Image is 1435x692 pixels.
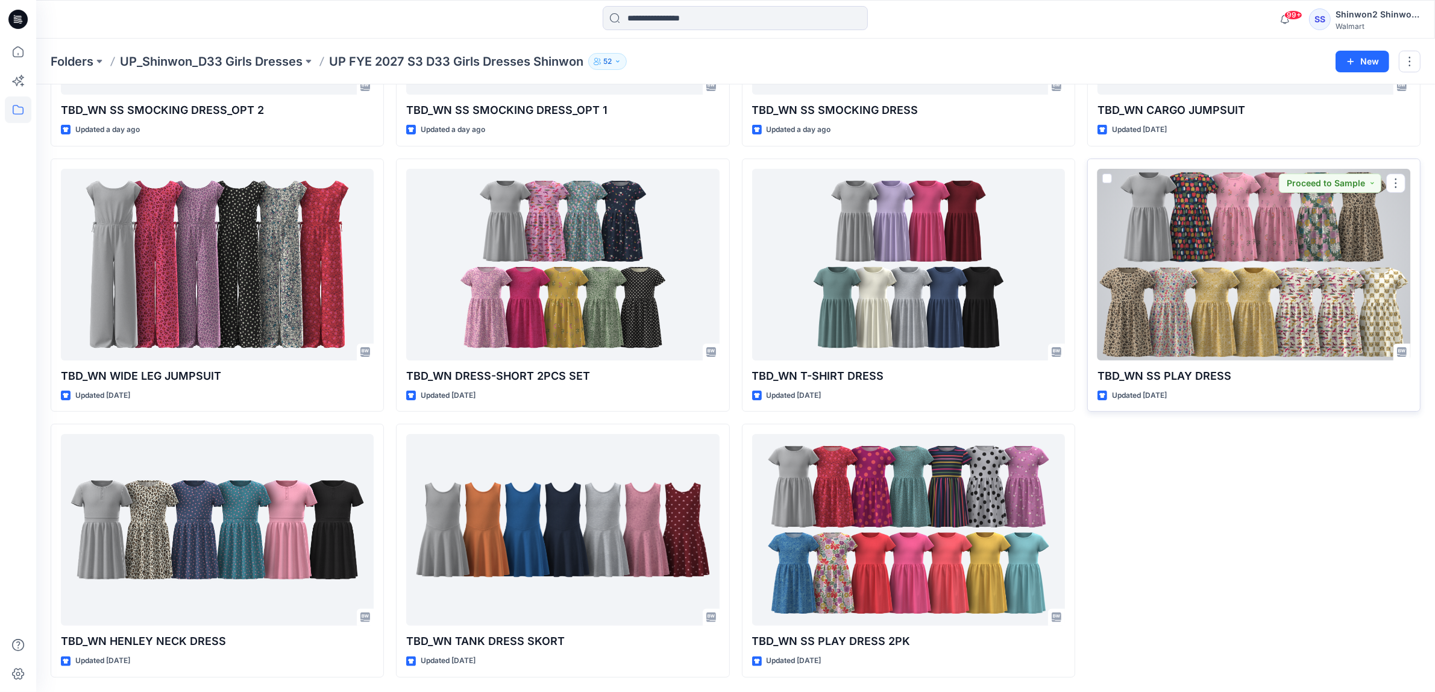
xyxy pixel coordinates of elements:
a: TBD_WN SS PLAY DRESS 2PK [752,434,1065,626]
button: New [1336,51,1389,72]
p: TBD_WN SS PLAY DRESS [1097,368,1410,385]
a: Folders [51,53,93,70]
p: Updated [DATE] [421,655,476,667]
p: TBD_WN TANK DRESS SKORT [406,633,719,650]
p: TBD_WN HENLEY NECK DRESS [61,633,374,650]
a: TBD_WN HENLEY NECK DRESS [61,434,374,626]
p: 52 [603,55,612,68]
p: TBD_WN CARGO JUMPSUIT [1097,102,1410,119]
p: Updated a day ago [767,124,831,136]
p: Updated [DATE] [767,389,821,402]
p: TBD_WN SS SMOCKING DRESS_OPT 1 [406,102,719,119]
p: Updated [DATE] [1112,389,1167,402]
p: UP FYE 2027 S3 D33 Girls Dresses Shinwon [329,53,583,70]
p: Updated a day ago [75,124,140,136]
a: TBD_WN TANK DRESS SKORT [406,434,719,626]
button: 52 [588,53,627,70]
span: 99+ [1284,10,1302,20]
a: TBD_WN SS PLAY DRESS [1097,169,1410,360]
p: TBD_WN SS PLAY DRESS 2PK [752,633,1065,650]
p: Updated [DATE] [75,655,130,667]
a: TBD_WN DRESS-SHORT 2PCS SET [406,169,719,360]
p: Updated [DATE] [767,655,821,667]
div: Walmart [1336,22,1420,31]
a: TBD_WN T-SHIRT DRESS [752,169,1065,360]
a: TBD_WN WIDE LEG JUMPSUIT [61,169,374,360]
p: TBD_WN T-SHIRT DRESS [752,368,1065,385]
a: UP_Shinwon_D33 Girls Dresses [120,53,303,70]
p: Updated [DATE] [75,389,130,402]
p: TBD_WN DRESS-SHORT 2PCS SET [406,368,719,385]
div: Shinwon2 Shinwon2 [1336,7,1420,22]
p: Updated a day ago [421,124,485,136]
div: SS [1309,8,1331,30]
p: Updated [DATE] [421,389,476,402]
p: TBD_WN SS SMOCKING DRESS [752,102,1065,119]
p: TBD_WN SS SMOCKING DRESS_OPT 2 [61,102,374,119]
p: TBD_WN WIDE LEG JUMPSUIT [61,368,374,385]
p: Updated [DATE] [1112,124,1167,136]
